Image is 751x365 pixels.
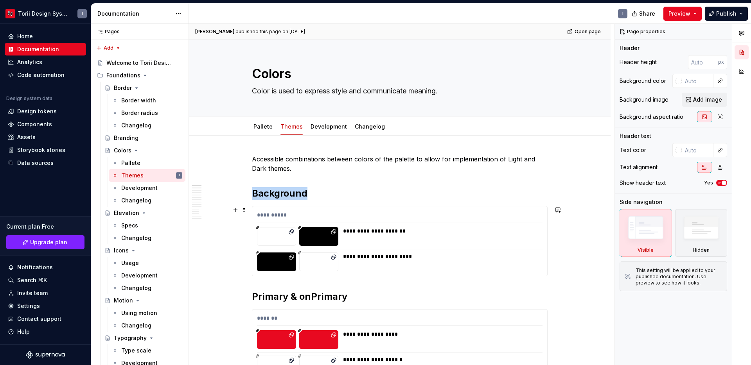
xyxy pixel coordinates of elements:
div: Border radius [121,109,158,117]
a: Invite team [5,287,86,299]
div: Typography [114,334,147,342]
div: Changelog [121,122,151,129]
button: Publish [705,7,748,21]
div: Foundations [94,69,185,82]
div: Assets [17,133,36,141]
a: Usage [109,257,185,269]
a: Pallete [253,123,273,130]
a: Border [101,82,185,94]
div: Documentation [97,10,171,18]
span: Add image [693,96,722,104]
a: Settings [5,300,86,312]
div: Notifications [17,263,53,271]
p: Accessible combinations between colors of the palette to allow for implementation of Light and Da... [252,154,548,173]
a: Components [5,118,86,131]
a: Storybook stories [5,144,86,156]
button: Help [5,326,86,338]
div: Elevation [114,209,139,217]
a: Border width [109,94,185,107]
div: Pages [94,29,120,35]
div: Hidden [693,247,710,253]
a: Typography [101,332,185,344]
div: Using motion [121,309,157,317]
a: Development [311,123,347,130]
a: Specs [109,219,185,232]
div: published this page on [DATE] [235,29,305,35]
button: Add [94,43,123,54]
div: Welcome to Torii Design System [106,59,171,67]
textarea: Color is used to express style and communicate meaning. [250,85,546,97]
span: Publish [716,10,737,18]
div: Background aspect ratio [620,113,683,121]
div: I [622,11,623,17]
div: I [179,172,180,179]
div: Usage [121,259,139,267]
a: Changelog [355,123,385,130]
div: Header [620,44,640,52]
div: Changelog [121,284,151,292]
div: Border width [121,97,156,104]
a: Design tokens [5,105,86,118]
div: Motion [114,297,133,304]
a: Using motion [109,307,185,319]
div: Settings [17,302,40,310]
button: Contact support [5,313,86,325]
a: Type scale [109,344,185,357]
a: Colors [101,144,185,157]
div: Header height [620,58,657,66]
div: Hidden [675,209,728,257]
a: Home [5,30,86,43]
h2: Background [252,187,548,200]
button: Notifications [5,261,86,274]
p: px [718,59,724,65]
a: Branding [101,132,185,144]
a: Open page [565,26,604,37]
a: Changelog [109,119,185,132]
input: Auto [682,74,713,88]
a: Analytics [5,56,86,68]
a: Upgrade plan [6,235,84,249]
div: Visible [620,209,672,257]
div: Icons [114,247,129,254]
a: Pallete [109,157,185,169]
div: Code automation [17,71,65,79]
a: Welcome to Torii Design System [94,57,185,69]
a: Changelog [109,232,185,244]
span: Share [639,10,655,18]
div: Analytics [17,58,42,66]
div: Border [114,84,132,92]
div: Foundations [106,72,140,79]
a: Data sources [5,157,86,169]
div: Development [121,272,158,279]
div: Text color [620,146,646,154]
span: Upgrade plan [30,238,67,246]
span: Preview [668,10,690,18]
div: Text alignment [620,163,658,171]
div: Storybook stories [17,146,65,154]
div: Background image [620,96,668,104]
div: Changelog [121,197,151,204]
div: Design system data [6,95,52,102]
span: [PERSON_NAME] [195,29,234,35]
div: Help [17,328,30,336]
div: Branding [114,134,138,142]
div: Specs [121,222,138,229]
a: Development [109,182,185,194]
div: Development [307,118,350,134]
a: Documentation [5,43,86,55]
button: Search ⌘K [5,274,86,286]
span: Add [104,45,113,51]
div: This setting will be applied to your published documentation. Use preview to see how it looks. [636,267,722,286]
button: Share [628,7,660,21]
div: Show header text [620,179,666,187]
label: Yes [704,180,713,186]
a: Themes [280,123,303,130]
div: Side navigation [620,198,663,206]
div: Invite team [17,289,48,297]
div: Development [121,184,158,192]
input: Auto [682,143,713,157]
div: Data sources [17,159,54,167]
div: Contact support [17,315,61,323]
div: Torii Design System [18,10,68,18]
a: Assets [5,131,86,143]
